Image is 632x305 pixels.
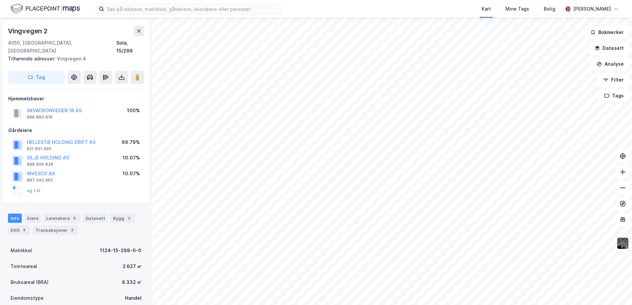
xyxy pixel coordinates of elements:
[122,138,140,146] div: 69.79%
[27,115,53,120] div: 988 883 816
[8,95,144,103] div: Hjemmelshaver
[8,26,49,36] div: Vingvegen 2
[123,170,140,178] div: 10.07%
[616,237,629,250] img: 9k=
[591,57,629,71] button: Analyse
[505,5,529,13] div: Mine Tags
[100,247,141,254] div: 1124-15-298-0-0
[585,26,629,39] button: Bokmerker
[126,215,132,221] div: 2
[24,214,41,223] div: Eiere
[599,273,632,305] iframe: Chat Widget
[27,162,53,167] div: 988 806 838
[21,227,27,233] div: 4
[69,227,75,233] div: 3
[8,55,139,63] div: Vingvegen 4
[110,214,135,223] div: Bygg
[482,5,491,13] div: Kart
[104,4,281,14] input: Søk på adresse, matrikkel, gårdeiere, leietakere eller personer
[27,178,53,183] div: 887 342 962
[544,5,555,13] div: Bolig
[11,247,32,254] div: Matrikkel
[44,214,80,223] div: Leietakere
[116,39,144,55] div: Sola, 15/298
[598,73,629,86] button: Filter
[8,225,30,235] div: ESG
[8,126,144,134] div: Gårdeiere
[573,5,611,13] div: [PERSON_NAME]
[8,39,116,55] div: 4050, [GEOGRAPHIC_DATA], [GEOGRAPHIC_DATA]
[589,42,629,55] button: Datasett
[122,278,141,286] div: 8 332 ㎡
[8,71,65,84] button: Tag
[27,146,52,152] div: 921 851 995
[71,215,78,221] div: 8
[11,294,44,302] div: Eiendomstype
[33,225,78,235] div: Transaksjoner
[83,214,108,223] div: Datasett
[123,262,141,270] div: 2 627 ㎡
[8,214,22,223] div: Info
[123,154,140,162] div: 10.07%
[125,294,141,302] div: Handel
[599,89,629,102] button: Tags
[11,3,80,15] img: logo.f888ab2527a4732fd821a326f86c7f29.svg
[11,262,37,270] div: Tomteareal
[8,56,57,61] span: Tilhørende adresser:
[11,278,49,286] div: Bruksareal (BRA)
[127,107,140,115] div: 100%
